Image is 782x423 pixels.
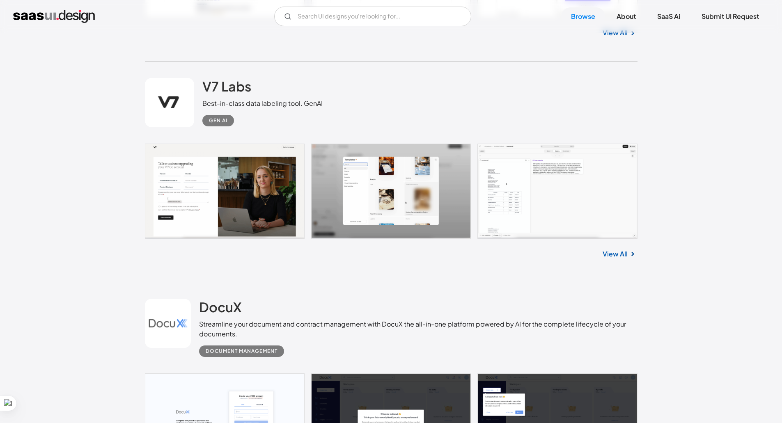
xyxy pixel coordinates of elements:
form: Email Form [274,7,471,26]
a: DocuX [199,299,241,319]
a: About [607,7,646,25]
h2: V7 Labs [202,78,251,94]
a: V7 Labs [202,78,251,98]
a: View All [603,249,628,259]
a: home [13,10,95,23]
div: Best-in-class data labeling tool. GenAI [202,98,323,108]
div: Gen AI [209,116,227,126]
a: View All [603,28,628,38]
div: Streamline your document and contract management with DocuX the all-in-one platform powered by AI... [199,319,637,339]
input: Search UI designs you're looking for... [274,7,471,26]
h2: DocuX [199,299,241,315]
a: SaaS Ai [647,7,690,25]
a: Browse [561,7,605,25]
a: Submit UI Request [692,7,769,25]
div: Document Management [206,346,277,356]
